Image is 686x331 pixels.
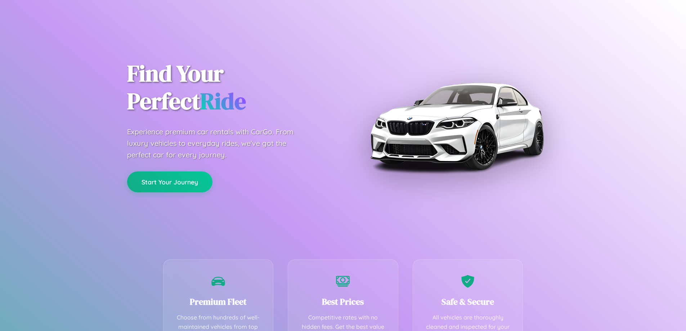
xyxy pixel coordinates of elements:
[200,85,246,117] span: Ride
[367,36,547,216] img: Premium BMW car rental vehicle
[127,126,307,161] p: Experience premium car rentals with CarGo. From luxury vehicles to everyday rides, we've got the ...
[424,296,512,308] h3: Safe & Secure
[127,60,332,115] h1: Find Your Perfect
[299,296,387,308] h3: Best Prices
[127,171,212,192] button: Start Your Journey
[174,296,263,308] h3: Premium Fleet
